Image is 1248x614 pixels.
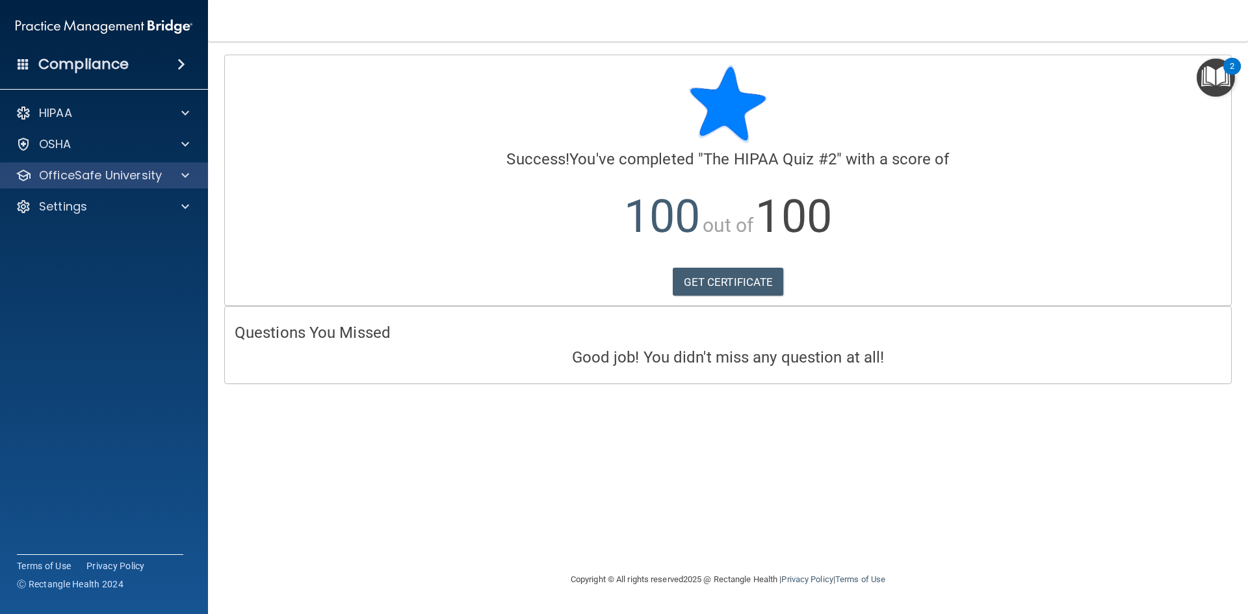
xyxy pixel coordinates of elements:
[39,136,71,152] p: OSHA
[235,349,1221,366] h4: Good job! You didn't miss any question at all!
[235,324,1221,341] h4: Questions You Missed
[16,105,189,121] a: HIPAA
[755,190,831,243] span: 100
[86,559,145,572] a: Privacy Policy
[624,190,700,243] span: 100
[1230,66,1234,83] div: 2
[689,65,767,143] img: blue-star-rounded.9d042014.png
[16,168,189,183] a: OfficeSafe University
[16,199,189,214] a: Settings
[703,214,754,237] span: out of
[17,559,71,572] a: Terms of Use
[16,136,189,152] a: OSHA
[835,574,885,584] a: Terms of Use
[39,105,72,121] p: HIPAA
[39,199,87,214] p: Settings
[1197,58,1235,97] button: Open Resource Center, 2 new notifications
[506,150,569,168] span: Success!
[491,559,965,600] div: Copyright © All rights reserved 2025 @ Rectangle Health | |
[703,150,837,168] span: The HIPAA Quiz #2
[39,168,162,183] p: OfficeSafe University
[17,578,123,591] span: Ⓒ Rectangle Health 2024
[16,14,192,40] img: PMB logo
[673,268,784,296] a: GET CERTIFICATE
[38,55,129,73] h4: Compliance
[781,574,833,584] a: Privacy Policy
[235,151,1221,168] h4: You've completed " " with a score of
